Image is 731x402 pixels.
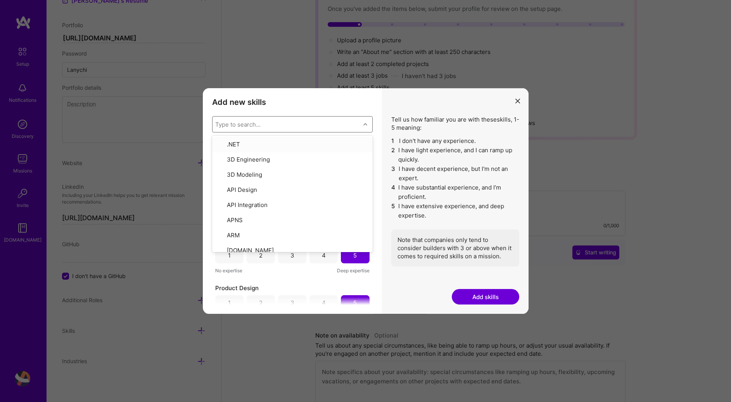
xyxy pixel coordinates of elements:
[290,299,294,307] div: 3
[353,299,357,307] div: 5
[391,146,519,164] li: I have light experience, and I can ramp up quickly.
[217,155,368,164] div: 3D Engineering
[391,230,519,266] div: Note that companies only tend to consider builders with 3 or above when it comes to required skil...
[337,266,370,275] span: Deep expertise
[391,136,396,146] span: 1
[228,299,231,307] div: 1
[391,183,396,202] span: 4
[452,289,519,305] button: Add skills
[215,120,261,128] div: Type to search...
[259,299,263,307] div: 2
[391,183,519,202] li: I have substantial experience, and I’m proficient.
[203,88,529,314] div: modal
[215,284,259,292] span: Product Design
[363,122,367,126] i: icon Chevron
[212,97,373,107] h3: Add new skills
[515,99,520,103] i: icon Close
[217,140,368,149] div: .NET
[217,216,368,225] div: APNS
[322,299,326,307] div: 4
[391,202,519,220] li: I have extensive experience, and deep expertise.
[391,202,396,220] span: 5
[391,146,396,164] span: 2
[217,201,368,210] div: API Integration
[217,231,368,240] div: ARM
[217,186,368,195] div: API Design
[217,246,368,255] div: [DOMAIN_NAME]
[215,266,242,275] span: No expertise
[391,136,519,146] li: I don't have any experience.
[391,164,519,183] li: I have decent experience, but I'm not an expert.
[353,251,357,259] div: 5
[391,164,396,183] span: 3
[322,251,326,259] div: 4
[228,251,231,259] div: 1
[217,171,368,179] div: 3D Modeling
[259,251,263,259] div: 2
[391,115,519,266] div: Tell us how familiar you are with these skills , 1-5 meaning:
[290,251,294,259] div: 3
